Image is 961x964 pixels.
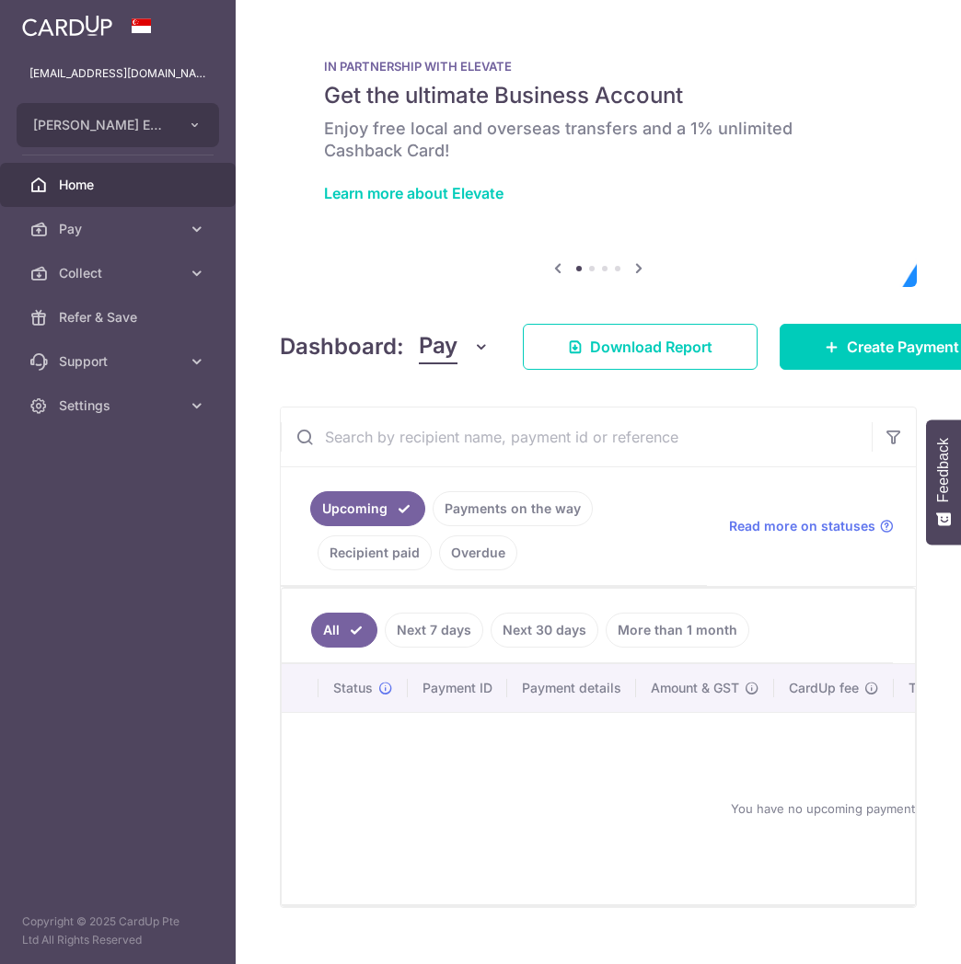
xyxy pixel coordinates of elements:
[29,64,206,83] p: [EMAIL_ADDRESS][DOMAIN_NAME]
[280,330,404,363] h4: Dashboard:
[419,329,490,364] button: Pay
[385,613,483,648] a: Next 7 days
[324,118,873,162] h6: Enjoy free local and overseas transfers and a 1% unlimited Cashback Card!
[926,419,961,545] button: Feedback - Show survey
[729,517,875,535] span: Read more on statuses
[789,679,859,697] span: CardUp fee
[419,329,457,364] span: Pay
[439,535,517,570] a: Overdue
[59,176,180,194] span: Home
[59,220,180,238] span: Pay
[33,116,169,134] span: [PERSON_NAME] EYE CARE PTE. LTD.
[590,336,712,358] span: Download Report
[491,613,598,648] a: Next 30 days
[729,517,894,535] a: Read more on statuses
[523,324,758,370] a: Download Report
[318,535,432,570] a: Recipient paid
[310,491,425,526] a: Upcoming
[333,679,373,697] span: Status
[280,29,917,287] img: Renovation banner
[22,15,112,37] img: CardUp
[324,59,873,74] p: IN PARTNERSHIP WITH ELEVATE
[59,396,180,415] span: Settings
[433,491,593,526] a: Payments on the way
[281,407,872,466] input: Search by recipient name, payment id or reference
[59,352,180,371] span: Support
[59,308,180,327] span: Refer & Save
[59,264,180,282] span: Collect
[408,664,507,712] th: Payment ID
[17,103,219,147] button: [PERSON_NAME] EYE CARE PTE. LTD.
[324,184,504,202] a: Learn more about Elevate
[847,336,959,358] span: Create Payment
[324,81,873,110] h5: Get the ultimate Business Account
[311,613,377,648] a: All
[935,438,952,502] span: Feedback
[507,664,636,712] th: Payment details
[606,613,749,648] a: More than 1 month
[651,679,739,697] span: Amount & GST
